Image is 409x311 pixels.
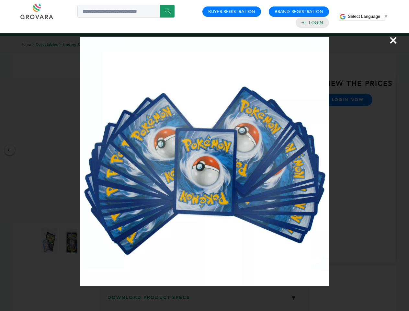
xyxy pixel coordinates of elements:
[77,5,175,18] input: Search a product or brand...
[384,14,388,19] span: ▼
[309,20,323,26] a: Login
[208,9,255,15] a: Buyer Registration
[275,9,323,15] a: Brand Registration
[389,31,398,49] span: ×
[348,14,388,19] a: Select Language​
[80,37,329,286] img: Image Preview
[348,14,380,19] span: Select Language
